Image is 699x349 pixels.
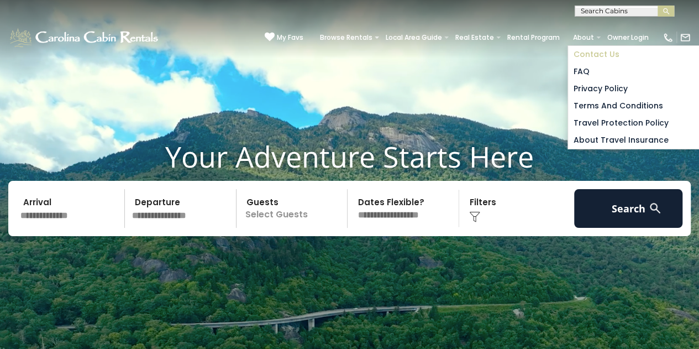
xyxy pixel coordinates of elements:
h1: Your Adventure Starts Here [8,139,691,174]
img: mail-regular-white.png [680,32,691,43]
a: Local Area Guide [380,30,448,45]
button: Search [574,189,682,228]
a: Rental Program [502,30,565,45]
img: filter--v1.png [469,211,480,222]
a: About [567,30,600,45]
img: search-regular-white.png [648,201,662,215]
img: White-1-1-2.png [8,27,161,49]
a: Browse Rentals [314,30,378,45]
a: My Favs [265,32,303,43]
a: Owner Login [602,30,654,45]
p: Select Guests [240,189,348,228]
img: phone-regular-white.png [663,32,674,43]
span: My Favs [277,33,303,43]
a: Real Estate [450,30,500,45]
